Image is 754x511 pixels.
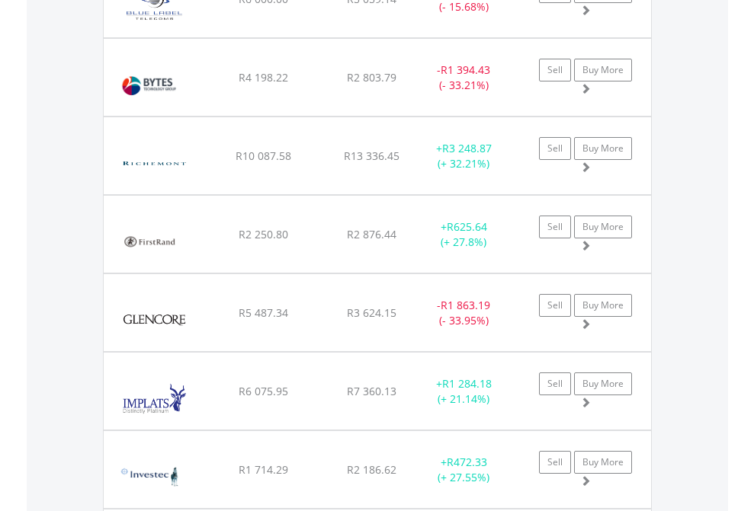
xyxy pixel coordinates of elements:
a: Buy More [574,294,632,317]
span: R3 248.87 [442,141,492,155]
a: Buy More [574,216,632,238]
div: + (+ 21.14%) [416,376,512,407]
span: R472.33 [447,455,487,469]
span: R625.64 [447,219,487,234]
a: Buy More [574,372,632,395]
img: EQU.ZA.INL.png [111,450,188,504]
a: Sell [539,216,571,238]
img: EQU.ZA.GLN.png [111,293,197,347]
span: R5 487.34 [239,305,288,320]
a: Sell [539,137,571,160]
div: + (+ 27.55%) [416,455,512,485]
a: Buy More [574,137,632,160]
span: R13 336.45 [344,149,399,163]
span: R1 714.29 [239,462,288,477]
span: R2 250.80 [239,227,288,241]
a: Sell [539,59,571,81]
a: Buy More [574,59,632,81]
img: EQU.ZA.FSR.png [111,215,188,269]
img: EQU.ZA.BYI.png [111,58,188,112]
a: Sell [539,372,571,395]
a: Sell [539,294,571,317]
span: R1 284.18 [442,376,492,391]
span: R4 198.22 [239,70,288,85]
span: R10 087.58 [236,149,291,163]
div: - (- 33.21%) [416,62,512,93]
span: R2 803.79 [347,70,396,85]
span: R2 876.44 [347,227,396,241]
span: R1 863.19 [441,298,490,312]
a: Buy More [574,451,632,474]
img: EQU.ZA.CFR.png [111,136,197,190]
span: R6 075.95 [239,384,288,398]
span: R7 360.13 [347,384,396,398]
a: Sell [539,451,571,474]
div: + (+ 32.21%) [416,141,512,171]
span: R2 186.62 [347,462,396,477]
img: EQU.ZA.IMP.png [111,372,197,426]
span: R3 624.15 [347,305,396,320]
span: R1 394.43 [441,62,490,77]
div: - (- 33.95%) [416,298,512,328]
div: + (+ 27.8%) [416,219,512,250]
